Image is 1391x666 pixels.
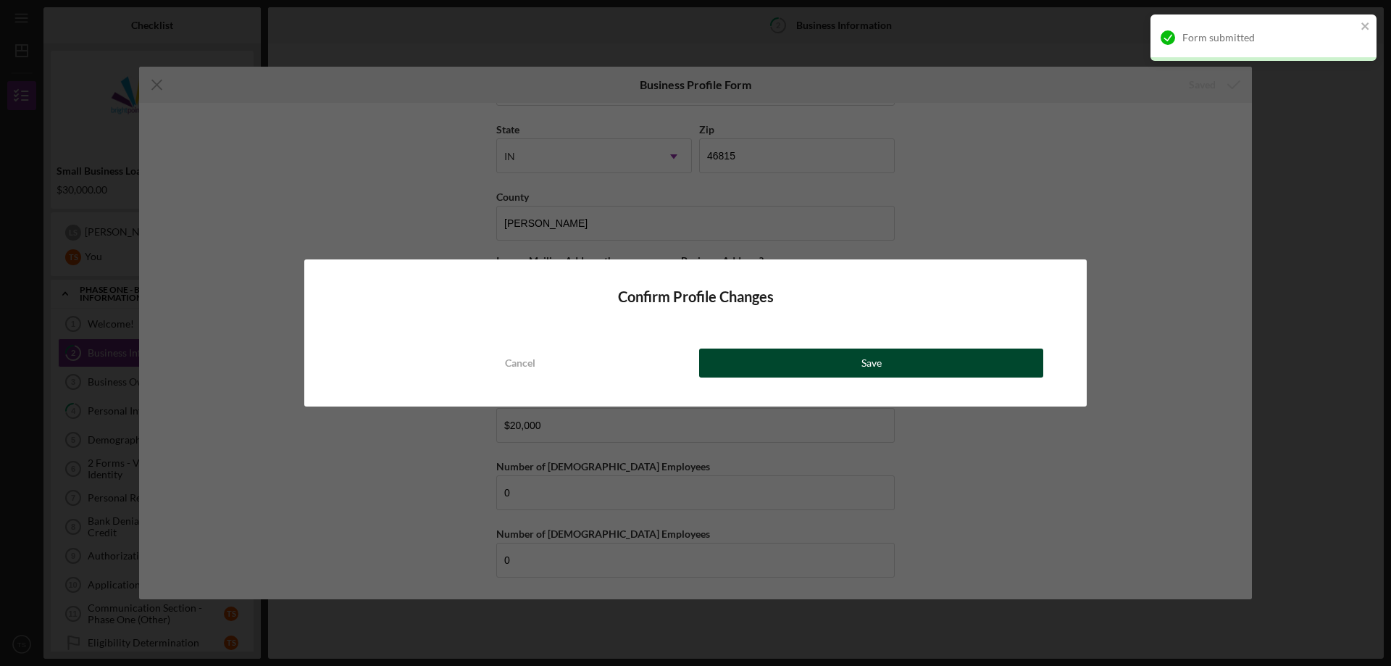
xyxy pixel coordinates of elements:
button: Save [699,349,1043,378]
button: Cancel [348,349,692,378]
div: Save [861,349,882,378]
h4: Confirm Profile Changes [348,288,1043,305]
div: Cancel [505,349,535,378]
button: close [1361,20,1371,34]
div: Form submitted [1182,32,1356,43]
